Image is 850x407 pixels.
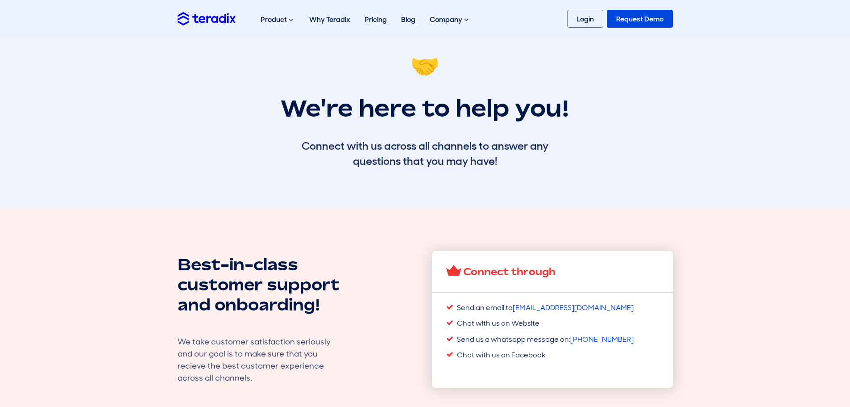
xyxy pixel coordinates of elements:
[302,5,357,34] a: Why Teradix
[357,5,394,34] a: Pricing
[253,5,302,34] div: Product
[277,52,574,77] h1: 🤝
[432,251,673,293] h3: Connect through
[178,336,338,384] div: We take customer satisfaction seriously and our goal is to make sure that you recieve the best cu...
[423,5,477,34] div: Company
[277,95,574,121] h1: We're here to help you!
[443,303,662,312] li: Send an email to
[567,10,603,28] a: Login
[178,12,236,25] img: Teradix logo
[570,335,634,344] a: [PHONE_NUMBER]
[178,254,356,315] h2: Best-in-class customer support and onboarding!
[607,10,673,28] a: Request Demo
[513,303,634,312] a: [EMAIL_ADDRESS][DOMAIN_NAME]
[443,335,662,344] li: Send us a whatsapp message on:
[443,319,662,327] li: Chat with us on Website
[443,351,662,359] li: Chat with us on Facebook
[394,5,423,34] a: Blog
[300,138,550,168] div: Connect with us across all channels to answer any questions that you may have!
